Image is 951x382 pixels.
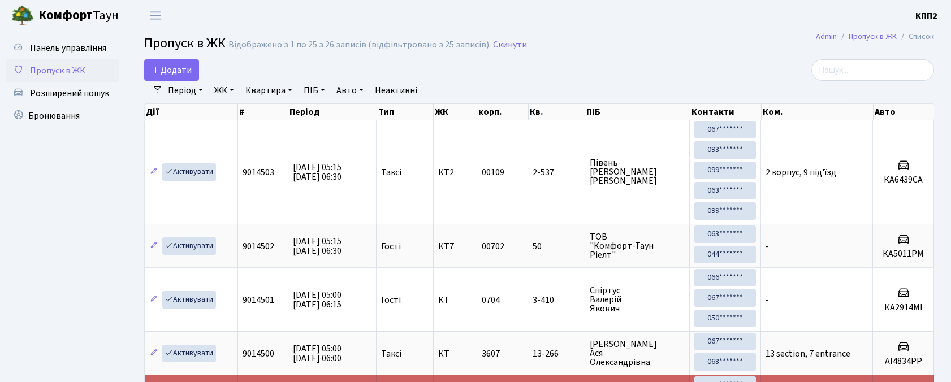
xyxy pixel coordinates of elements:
[897,31,934,43] li: Список
[293,289,342,311] span: [DATE] 05:00 [DATE] 06:15
[162,345,216,362] a: Активувати
[145,104,238,120] th: Дії
[30,87,109,99] span: Розширений пошук
[533,349,580,358] span: 13-266
[766,294,769,306] span: -
[811,59,934,81] input: Пошук...
[590,158,685,185] span: Півень [PERSON_NAME] [PERSON_NAME]
[162,291,216,309] a: Активувати
[438,296,472,305] span: КТ
[163,81,208,100] a: Період
[6,59,119,82] a: Пропуск в ЖК
[38,6,93,24] b: Комфорт
[874,104,935,120] th: Авто
[381,349,401,358] span: Таксі
[243,166,274,179] span: 9014503
[381,242,401,251] span: Гості
[30,64,85,77] span: Пропуск в ЖК
[381,296,401,305] span: Гості
[915,10,937,22] b: КПП2
[293,161,342,183] span: [DATE] 05:15 [DATE] 06:30
[877,249,929,259] h5: КА5011РМ
[228,40,491,50] div: Відображено з 1 по 25 з 26 записів (відфільтровано з 25 записів).
[766,240,769,253] span: -
[299,81,330,100] a: ПІБ
[434,104,477,120] th: ЖК
[762,104,874,120] th: Ком.
[816,31,837,42] a: Admin
[915,9,937,23] a: КПП2
[152,64,192,76] span: Додати
[477,104,528,120] th: корп.
[28,110,80,122] span: Бронювання
[243,294,274,306] span: 9014501
[238,104,288,120] th: #
[529,104,585,120] th: Кв.
[141,6,170,25] button: Переключити навігацію
[482,294,500,306] span: 0704
[482,166,504,179] span: 00109
[877,175,929,185] h5: КА6439СА
[799,25,951,49] nav: breadcrumb
[533,242,580,251] span: 50
[438,349,472,358] span: КТ
[6,105,119,127] a: Бронювання
[849,31,897,42] a: Пропуск в ЖК
[162,237,216,255] a: Активувати
[30,42,106,54] span: Панель управління
[144,33,226,53] span: Пропуск в ЖК
[293,342,342,364] span: [DATE] 05:00 [DATE] 06:00
[377,104,434,120] th: Тип
[482,240,504,253] span: 00702
[590,232,685,259] span: ТОВ "Комфорт-Таун Ріелт"
[243,348,274,360] span: 9014500
[438,168,472,177] span: КТ2
[590,340,685,367] span: [PERSON_NAME] Ася Олександрівна
[482,348,500,360] span: 3607
[332,81,368,100] a: Авто
[210,81,239,100] a: ЖК
[6,82,119,105] a: Розширений пошук
[590,286,685,313] span: Спіртус Валерій Якович
[438,242,472,251] span: КТ7
[11,5,34,27] img: logo.png
[241,81,297,100] a: Квартира
[288,104,377,120] th: Період
[381,168,401,177] span: Таксі
[690,104,762,120] th: Контакти
[877,356,929,367] h5: AI4834PP
[144,59,199,81] a: Додати
[293,235,342,257] span: [DATE] 05:15 [DATE] 06:30
[766,166,836,179] span: 2 корпус, 9 під'їзд
[6,37,119,59] a: Панель управління
[766,348,850,360] span: 13 section, 7 entrance
[162,163,216,181] a: Активувати
[533,296,580,305] span: 3-410
[877,302,929,313] h5: КА2914МІ
[243,240,274,253] span: 9014502
[493,40,527,50] a: Скинути
[585,104,690,120] th: ПІБ
[38,6,119,25] span: Таун
[370,81,422,100] a: Неактивні
[533,168,580,177] span: 2-537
